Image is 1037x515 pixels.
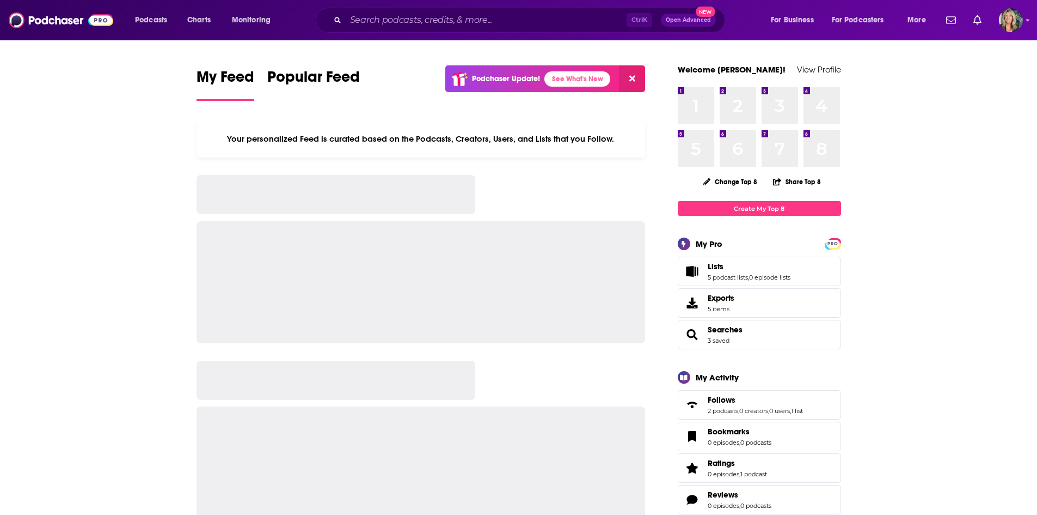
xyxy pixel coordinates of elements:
[661,14,716,27] button: Open AdvancedNew
[825,11,900,29] button: open menu
[739,407,768,415] a: 0 creators
[740,439,771,446] a: 0 podcasts
[708,490,771,500] a: Reviews
[696,7,715,17] span: New
[678,64,786,75] a: Welcome [PERSON_NAME]!
[708,427,750,437] span: Bookmarks
[748,274,749,281] span: ,
[708,470,739,478] a: 0 episodes
[127,11,181,29] button: open menu
[942,11,960,29] a: Show notifications dropdown
[346,11,627,29] input: Search podcasts, credits, & more...
[708,293,734,303] span: Exports
[697,175,764,189] button: Change Top 8
[472,74,540,83] p: Podchaser Update!
[197,68,254,93] span: My Feed
[739,502,740,510] span: ,
[678,485,841,514] span: Reviews
[708,502,739,510] a: 0 episodes
[969,11,986,29] a: Show notifications dropdown
[224,11,285,29] button: open menu
[826,240,839,248] span: PRO
[197,68,254,101] a: My Feed
[739,470,740,478] span: ,
[797,64,841,75] a: View Profile
[832,13,884,28] span: For Podcasters
[708,395,803,405] a: Follows
[696,372,739,383] div: My Activity
[678,453,841,483] span: Ratings
[708,305,734,313] span: 5 items
[763,11,827,29] button: open menu
[682,327,703,342] a: Searches
[678,422,841,451] span: Bookmarks
[738,407,739,415] span: ,
[197,120,646,157] div: Your personalized Feed is curated based on the Podcasts, Creators, Users, and Lists that you Follow.
[900,11,940,29] button: open menu
[682,264,703,279] a: Lists
[740,470,767,478] a: 1 podcast
[135,13,167,28] span: Podcasts
[708,395,735,405] span: Follows
[999,8,1023,32] span: Logged in as lisa.beech
[682,461,703,476] a: Ratings
[678,320,841,349] span: Searches
[708,490,738,500] span: Reviews
[708,439,739,446] a: 0 episodes
[708,274,748,281] a: 5 podcast lists
[682,429,703,444] a: Bookmarks
[708,458,735,468] span: Ratings
[678,257,841,286] span: Lists
[682,492,703,507] a: Reviews
[772,171,821,192] button: Share Top 8
[708,262,723,271] span: Lists
[627,13,652,27] span: Ctrl K
[790,407,791,415] span: ,
[708,427,771,437] a: Bookmarks
[907,13,926,28] span: More
[678,288,841,318] a: Exports
[708,407,738,415] a: 2 podcasts
[708,262,790,271] a: Lists
[749,274,790,281] a: 0 episode lists
[999,8,1023,32] button: Show profile menu
[739,439,740,446] span: ,
[682,295,703,311] span: Exports
[708,458,767,468] a: Ratings
[678,390,841,420] span: Follows
[696,239,722,249] div: My Pro
[771,13,814,28] span: For Business
[9,10,113,31] img: Podchaser - Follow, Share and Rate Podcasts
[267,68,360,101] a: Popular Feed
[326,8,735,33] div: Search podcasts, credits, & more...
[678,201,841,216] a: Create My Top 8
[768,407,769,415] span: ,
[232,13,271,28] span: Monitoring
[544,71,610,87] a: See What's New
[791,407,803,415] a: 1 list
[180,11,217,29] a: Charts
[666,17,711,23] span: Open Advanced
[826,239,839,247] a: PRO
[267,68,360,93] span: Popular Feed
[740,502,771,510] a: 0 podcasts
[187,13,211,28] span: Charts
[708,337,729,344] a: 3 saved
[999,8,1023,32] img: User Profile
[682,397,703,413] a: Follows
[769,407,790,415] a: 0 users
[708,325,743,335] a: Searches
